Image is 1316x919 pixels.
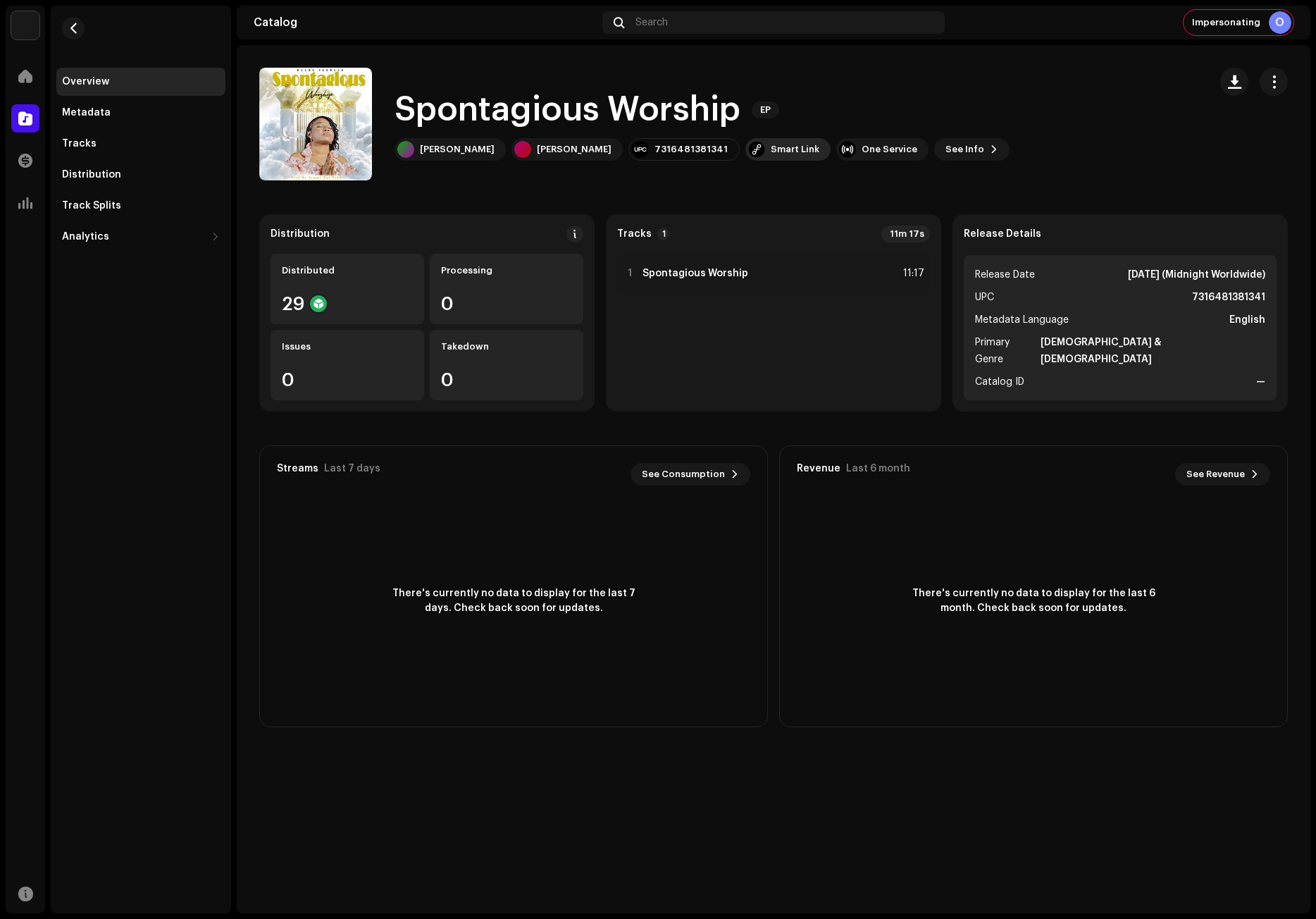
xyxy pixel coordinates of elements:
[282,341,413,352] div: Issues
[1192,17,1260,28] span: Impersonating
[975,312,1069,328] span: Metadata Language
[654,144,728,155] div: 7316481381341
[1269,11,1291,34] div: O
[975,374,1024,390] span: Catalog ID
[1186,460,1245,488] span: See Revenue
[1256,374,1265,390] strong: —
[1041,334,1265,368] strong: [DEMOGRAPHIC_DATA] & [DEMOGRAPHIC_DATA]
[56,223,225,251] re-m-nav-dropdown: Analytics
[62,76,109,87] div: Overview
[881,226,930,242] div: 11m 17s
[934,138,1010,161] button: See Info
[945,135,984,164] span: See Info
[657,228,670,240] p-badge: 1
[62,200,121,211] div: Track Splits
[975,266,1035,283] span: Release Date
[56,68,225,96] re-m-nav-item: Overview
[537,144,612,155] div: [PERSON_NAME]
[1229,312,1265,328] strong: English
[56,161,225,189] re-m-nav-item: Distribution
[1128,266,1265,283] strong: [DATE] (Midnight Worldwide)
[771,144,819,155] div: Smart Link
[862,144,917,155] div: One Service
[635,17,668,28] span: Search
[964,228,1041,240] strong: Release Details
[752,101,779,118] span: EP
[975,289,994,306] span: UPC
[631,463,750,486] button: See Consumption
[617,228,652,240] strong: Tracks
[643,268,748,279] strong: Spontagious Worship
[282,265,413,276] div: Distributed
[62,169,121,180] div: Distribution
[62,107,111,118] div: Metadata
[975,334,1038,368] span: Primary Genre
[420,144,495,155] div: [PERSON_NAME]
[846,463,910,474] div: Last 6 month
[11,11,39,39] img: 1c16f3de-5afb-4452-805d-3f3454e20b1b
[387,586,640,616] span: There's currently no data to display for the last 7 days. Check back soon for updates.
[642,460,725,488] span: See Consumption
[1175,463,1270,486] button: See Revenue
[441,341,572,352] div: Takedown
[277,463,318,474] div: Streams
[271,228,330,240] div: Distribution
[56,130,225,158] re-m-nav-item: Tracks
[62,138,97,149] div: Tracks
[254,17,597,28] div: Catalog
[797,463,840,474] div: Revenue
[1192,289,1265,306] strong: 7316481381341
[62,231,109,242] div: Analytics
[441,265,572,276] div: Processing
[395,87,740,132] h1: Spontagious Worship
[907,586,1160,616] span: There's currently no data to display for the last 6 month. Check back soon for updates.
[324,463,380,474] div: Last 7 days
[56,192,225,220] re-m-nav-item: Track Splits
[893,265,924,282] div: 11:17
[56,99,225,127] re-m-nav-item: Metadata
